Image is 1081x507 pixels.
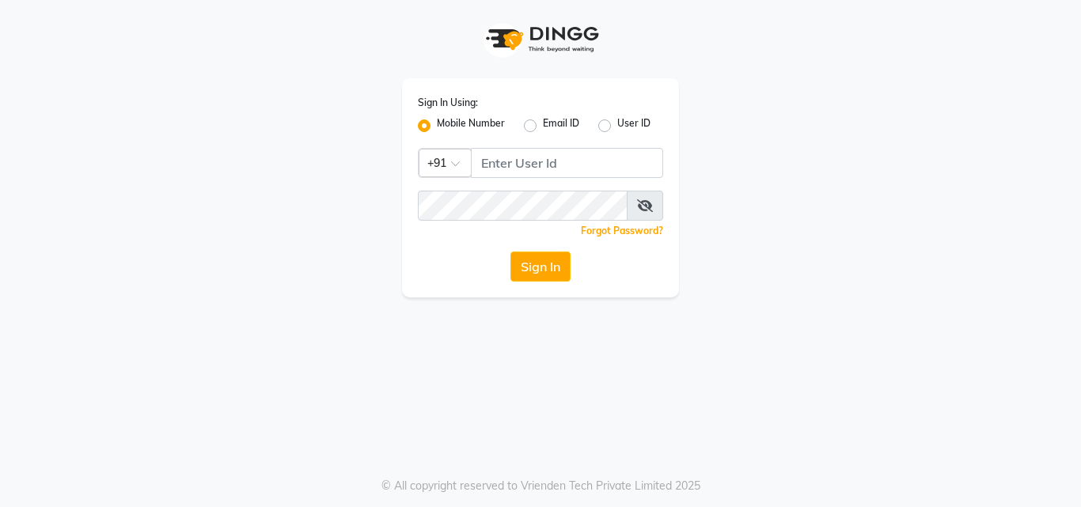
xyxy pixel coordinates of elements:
a: Forgot Password? [581,225,663,236]
img: logo1.svg [477,16,604,62]
label: User ID [617,116,650,135]
label: Email ID [543,116,579,135]
label: Mobile Number [437,116,505,135]
input: Username [418,191,628,221]
label: Sign In Using: [418,96,478,110]
input: Username [471,148,663,178]
button: Sign In [510,252,571,282]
